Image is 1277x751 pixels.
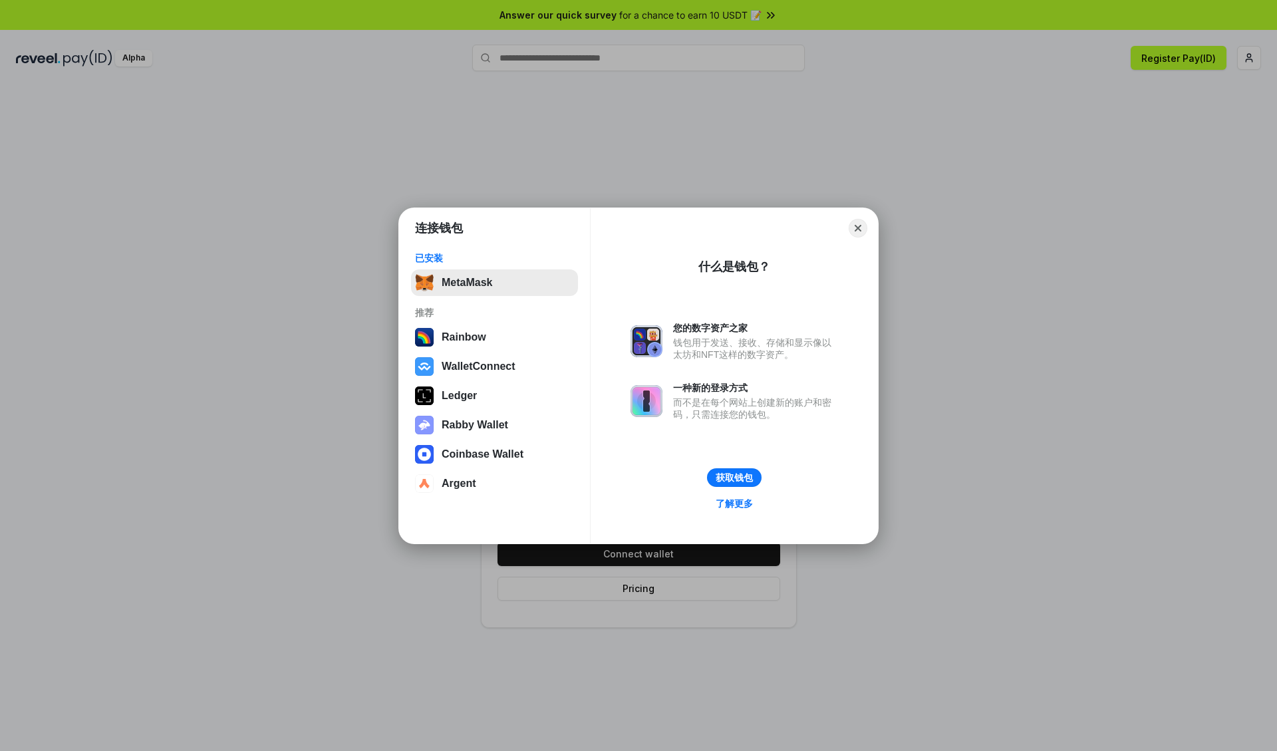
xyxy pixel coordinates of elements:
[415,252,574,264] div: 已安装
[411,470,578,497] button: Argent
[415,474,434,493] img: svg+xml,%3Csvg%20width%3D%2228%22%20height%3D%2228%22%20viewBox%3D%220%200%2028%2028%22%20fill%3D...
[411,382,578,409] button: Ledger
[415,307,574,319] div: 推荐
[707,468,762,487] button: 获取钱包
[442,448,523,460] div: Coinbase Wallet
[411,412,578,438] button: Rabby Wallet
[716,472,753,484] div: 获取钱包
[708,495,761,512] a: 了解更多
[673,322,838,334] div: 您的数字资产之家
[442,331,486,343] div: Rainbow
[849,219,867,237] button: Close
[411,441,578,468] button: Coinbase Wallet
[411,269,578,296] button: MetaMask
[442,478,476,490] div: Argent
[442,361,515,373] div: WalletConnect
[415,445,434,464] img: svg+xml,%3Csvg%20width%3D%2228%22%20height%3D%2228%22%20viewBox%3D%220%200%2028%2028%22%20fill%3D...
[673,396,838,420] div: 而不是在每个网站上创建新的账户和密码，只需连接您的钱包。
[698,259,770,275] div: 什么是钱包？
[673,382,838,394] div: 一种新的登录方式
[415,357,434,376] img: svg+xml,%3Csvg%20width%3D%2228%22%20height%3D%2228%22%20viewBox%3D%220%200%2028%2028%22%20fill%3D...
[415,386,434,405] img: svg+xml,%3Csvg%20xmlns%3D%22http%3A%2F%2Fwww.w3.org%2F2000%2Fsvg%22%20width%3D%2228%22%20height%3...
[442,390,477,402] div: Ledger
[415,220,463,236] h1: 连接钱包
[716,498,753,510] div: 了解更多
[415,328,434,347] img: svg+xml,%3Csvg%20width%3D%22120%22%20height%3D%22120%22%20viewBox%3D%220%200%20120%20120%22%20fil...
[415,416,434,434] img: svg+xml,%3Csvg%20xmlns%3D%22http%3A%2F%2Fwww.w3.org%2F2000%2Fsvg%22%20fill%3D%22none%22%20viewBox...
[411,353,578,380] button: WalletConnect
[411,324,578,351] button: Rainbow
[442,419,508,431] div: Rabby Wallet
[442,277,492,289] div: MetaMask
[631,325,662,357] img: svg+xml,%3Csvg%20xmlns%3D%22http%3A%2F%2Fwww.w3.org%2F2000%2Fsvg%22%20fill%3D%22none%22%20viewBox...
[631,385,662,417] img: svg+xml,%3Csvg%20xmlns%3D%22http%3A%2F%2Fwww.w3.org%2F2000%2Fsvg%22%20fill%3D%22none%22%20viewBox...
[673,337,838,361] div: 钱包用于发送、接收、存储和显示像以太坊和NFT这样的数字资产。
[415,273,434,292] img: svg+xml,%3Csvg%20fill%3D%22none%22%20height%3D%2233%22%20viewBox%3D%220%200%2035%2033%22%20width%...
